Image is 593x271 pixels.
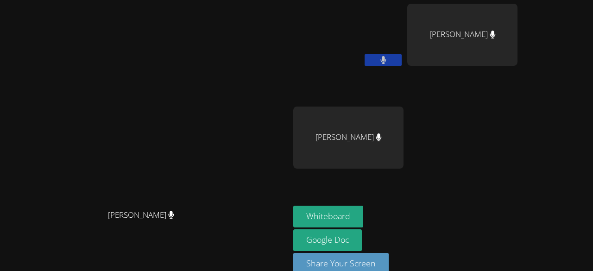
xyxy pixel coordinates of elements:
[293,206,363,227] button: Whiteboard
[108,208,174,222] span: [PERSON_NAME]
[293,229,362,251] a: Google Doc
[407,4,517,66] div: [PERSON_NAME]
[293,107,404,169] div: [PERSON_NAME]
